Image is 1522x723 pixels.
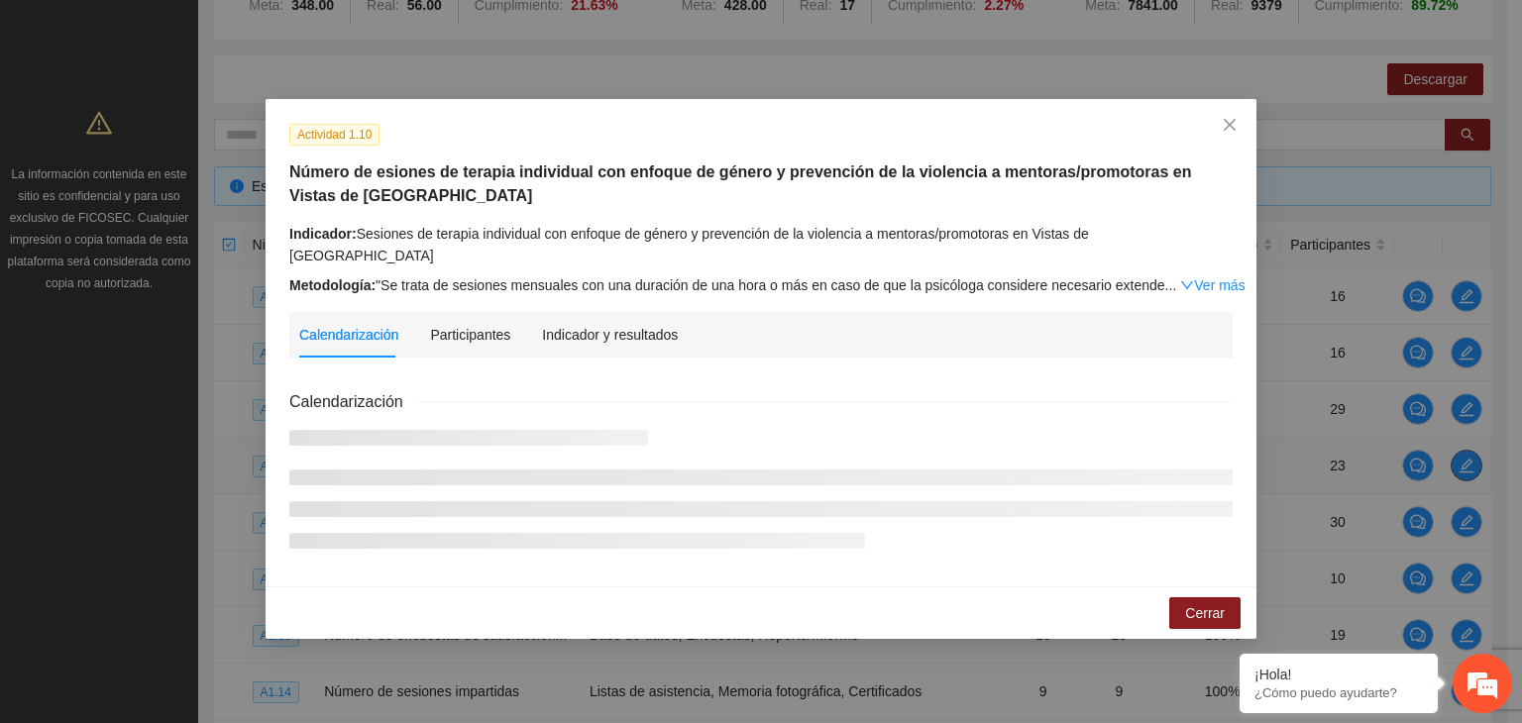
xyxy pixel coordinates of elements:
button: Cerrar [1169,597,1241,629]
span: ... [1165,277,1177,293]
div: Sesiones de terapia individual con enfoque de género y prevención de la violencia a mentoras/prom... [289,223,1233,266]
button: Close [1203,99,1256,153]
p: ¿Cómo puedo ayudarte? [1254,685,1423,700]
span: Cerrar [1185,602,1225,624]
span: down [1180,278,1194,292]
div: Calendarización [299,324,398,346]
h5: Número de esiones de terapia individual con enfoque de género y prevención de la violencia a ment... [289,160,1233,208]
strong: Indicador: [289,226,357,242]
textarea: Escriba su mensaje y pulse “Intro” [10,499,378,568]
div: "Se trata de sesiones mensuales con una duración de una hora o más en caso de que la psicóloga co... [289,274,1233,296]
div: Chatee con nosotros ahora [103,101,333,127]
span: close [1222,117,1238,133]
div: ¡Hola! [1254,667,1423,682]
a: Expand [1180,277,1245,293]
strong: Metodología: [289,277,376,293]
span: Calendarización [289,389,419,414]
div: Participantes [430,324,510,346]
div: Indicador y resultados [542,324,678,346]
span: Actividad 1.10 [289,124,380,146]
div: Minimizar ventana de chat en vivo [325,10,373,57]
span: Estamos en línea. [115,244,273,444]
